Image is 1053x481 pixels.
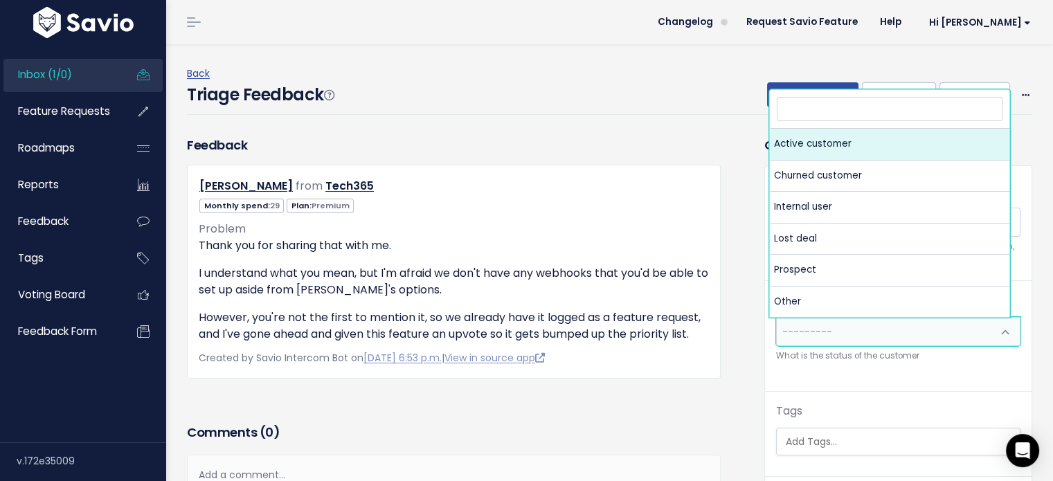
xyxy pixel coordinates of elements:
span: 29 [270,200,280,211]
li: Churned customer [770,161,1009,192]
button: Duplicate [862,82,936,107]
h3: Organize [764,136,1032,154]
img: logo-white.9d6f32f41409.svg [30,7,137,38]
span: Plan: [287,199,354,213]
a: Inbox (1/0) [3,59,115,91]
h3: Feedback [187,136,247,154]
a: Roadmaps [3,132,115,164]
a: Hi [PERSON_NAME] [912,12,1042,33]
span: Feedback form [18,324,97,338]
a: Back [187,66,210,80]
li: Lost deal [770,224,1009,255]
a: Request Savio Feature [735,12,869,33]
a: Feedback [3,206,115,237]
span: Feedback [18,214,69,228]
li: Prospect [770,255,1009,286]
li: Active customer [770,129,1009,160]
a: Feedback form [3,316,115,347]
a: Help [869,12,912,33]
span: from [296,178,323,194]
a: [PERSON_NAME] [199,178,293,194]
span: Feature Requests [18,104,110,118]
span: --------- [782,325,832,338]
span: 0 [265,424,273,441]
span: Problem [199,221,246,237]
span: Voting Board [18,287,85,302]
p: However, you're not the first to mention it, so we already have it logged as a feature request, a... [199,309,709,343]
input: Add Tags... [780,435,1020,449]
div: v.172e35009 [17,443,166,479]
span: Roadmaps [18,140,75,155]
a: Feature Requests [3,96,115,127]
li: Other [770,287,1009,317]
label: Tags [776,403,802,419]
button: Mark Triaged [767,82,858,107]
span: Changelog [658,17,713,27]
a: View in source app [444,351,545,365]
a: Tags [3,242,115,274]
a: Tech365 [325,178,374,194]
h3: Comments ( ) [187,423,721,442]
a: [DATE] 6:53 p.m. [363,351,442,365]
p: Thank you for sharing that with me. [199,237,709,254]
button: Snooze [939,82,1010,107]
span: Premium [312,200,350,211]
a: Voting Board [3,279,115,311]
p: I understand what you mean, but I'm afraid we don't have any webhooks that you'd be able to set u... [199,265,709,298]
span: Hi [PERSON_NAME] [929,17,1031,28]
small: What is the status of the customer [776,349,1020,363]
h4: Triage Feedback [187,82,334,107]
span: Monthly spend: [199,199,284,213]
a: Reports [3,169,115,201]
span: Reports [18,177,59,192]
li: Internal user [770,192,1009,223]
span: Created by Savio Intercom Bot on | [199,351,545,365]
div: Open Intercom Messenger [1006,434,1039,467]
span: Inbox (1/0) [18,67,72,82]
span: Tags [18,251,44,265]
